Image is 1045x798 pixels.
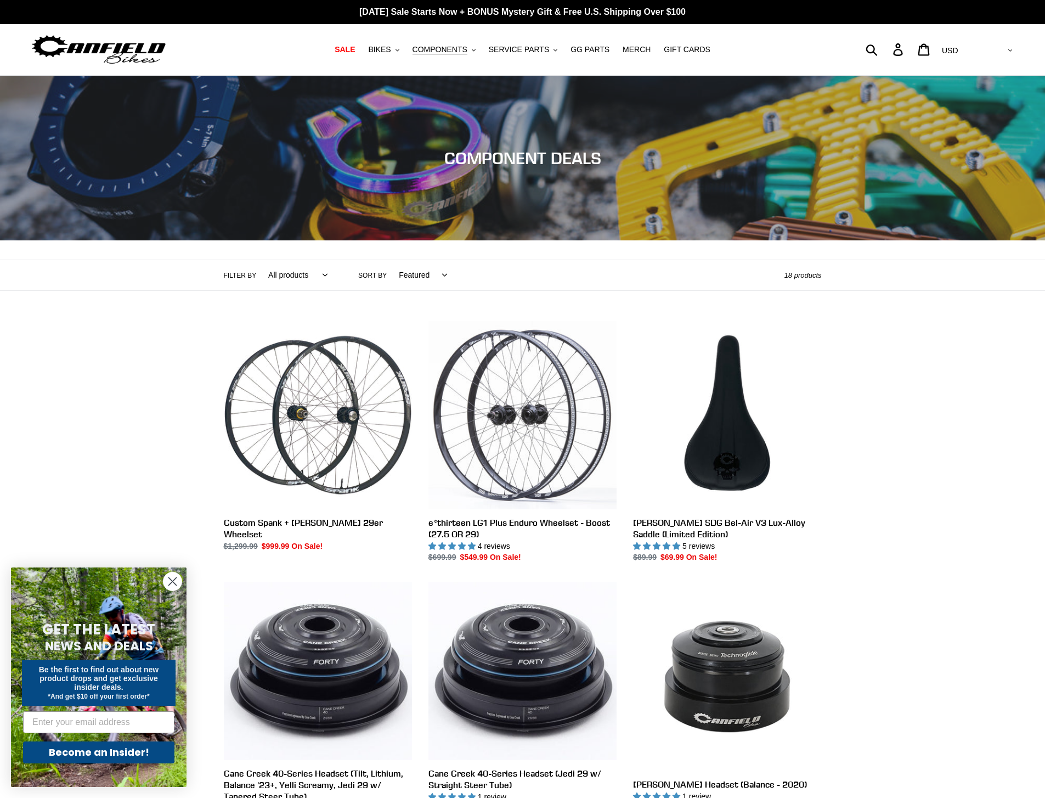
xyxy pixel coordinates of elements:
button: Become an Insider! [23,741,174,763]
span: Be the first to find out about new product drops and get exclusive insider deals. [39,665,159,692]
span: NEWS AND DEALS [45,637,153,655]
span: GIFT CARDS [664,45,710,54]
span: GG PARTS [570,45,609,54]
a: GG PARTS [565,42,615,57]
span: MERCH [623,45,651,54]
span: SERVICE PARTS [489,45,549,54]
img: Canfield Bikes [30,32,167,67]
a: SALE [329,42,360,57]
button: BIKES [363,42,404,57]
input: Search [872,37,900,61]
button: Close dialog [163,572,182,591]
span: COMPONENT DEALS [444,148,601,168]
a: GIFT CARDS [658,42,716,57]
span: BIKES [368,45,391,54]
button: SERVICE PARTS [483,42,563,57]
a: MERCH [617,42,656,57]
span: SALE [335,45,355,54]
span: 18 products [784,271,822,279]
label: Sort by [358,271,387,280]
span: *And get $10 off your first order* [48,693,149,700]
label: Filter by [224,271,257,280]
button: COMPONENTS [407,42,481,57]
span: GET THE LATEST [42,620,155,639]
span: COMPONENTS [413,45,467,54]
input: Enter your email address [23,711,174,733]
